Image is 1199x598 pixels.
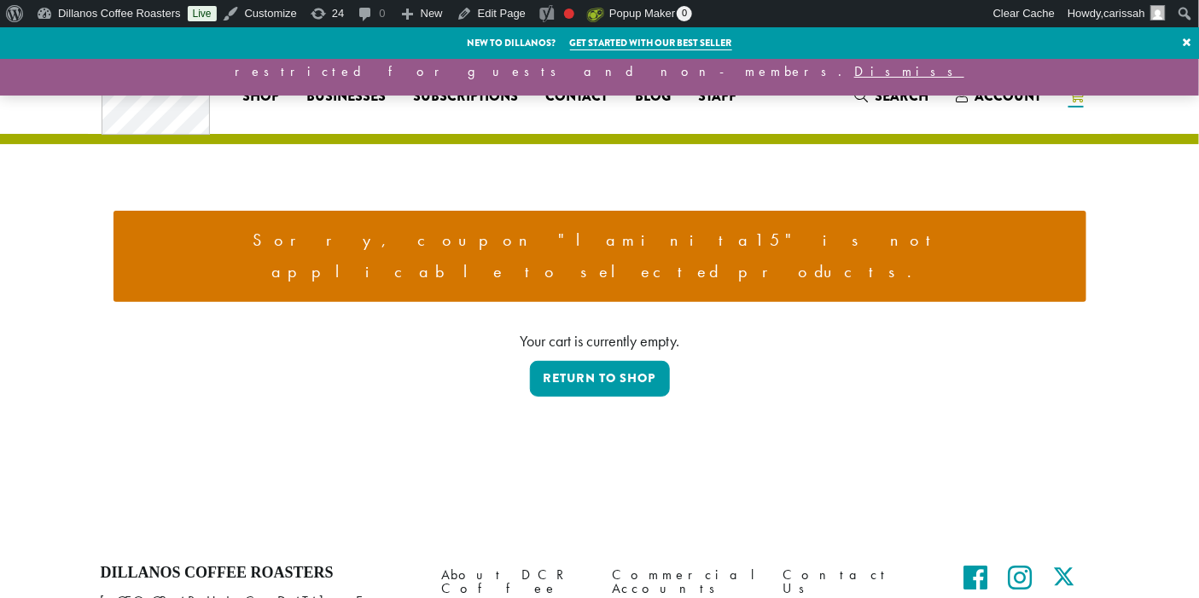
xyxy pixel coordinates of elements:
span: Account [975,86,1041,106]
span: carissah [1104,7,1145,20]
a: Staff [684,83,750,110]
a: Dismiss [854,62,964,80]
span: Businesses [306,86,386,107]
span: Subscriptions [413,86,518,107]
h4: Dillanos Coffee Roasters [101,564,416,583]
span: Search [875,86,928,106]
span: Contact [545,86,608,107]
span: Staff [698,86,736,107]
span: Blog [635,86,671,107]
a: × [1176,27,1199,58]
div: Focus keyphrase not set [564,9,574,19]
a: Search [841,82,942,110]
a: Return to shop [530,361,670,397]
a: Get started with our best seller [570,36,732,50]
a: Shop [229,83,293,110]
span: 0 [677,6,692,21]
li: Sorry, coupon "laminita15" is not applicable to selected products. [127,224,1073,288]
span: Shop [242,86,279,107]
div: Your cart is currently empty. [113,329,1086,352]
a: Live [188,6,217,21]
